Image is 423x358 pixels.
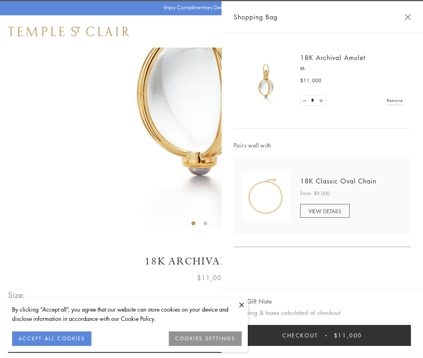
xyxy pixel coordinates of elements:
[300,204,350,218] a: VIEW DETAILS
[387,96,403,105] a: Remove
[164,4,255,12] p: Enjoy Complimentary Delivery & Returns
[234,325,411,346] button: Checkout $11,000
[282,331,318,340] span: Checkout
[242,56,290,105] img: 18K Archival Amulet
[405,14,411,20] button: Close Shopping Bag
[301,96,309,106] a: Set quantity to 0
[169,331,242,346] button: COOKIES SETTINGS
[309,207,341,215] span: VIEW DETAILS
[197,273,226,283] span: $11,000
[300,65,403,73] p: M
[8,288,26,302] span: Size:
[12,331,91,346] button: ACCEPT ALL COOKIES
[234,141,411,150] span: Pairs well with
[234,12,278,22] span: Shopping Bag
[12,305,242,323] div: By clicking “Accept all”, you agree that our website can store cookies on your device and disclos...
[300,53,365,62] a: 18K Archival Amulet
[242,172,290,221] img: N88865-OV18
[234,296,272,306] button: Add Gift Note
[8,254,415,268] h1: 18K Archival Amulet
[317,96,325,106] a: Set quantity to 2
[8,27,130,36] img: Temple St. Clair
[300,77,321,85] span: $11,000
[300,189,330,198] span: From: $9,000
[234,308,411,318] p: Shipping & taxes calculated at checkout
[334,331,362,340] span: $11,000
[300,177,376,185] a: 18K Classic Oval Chain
